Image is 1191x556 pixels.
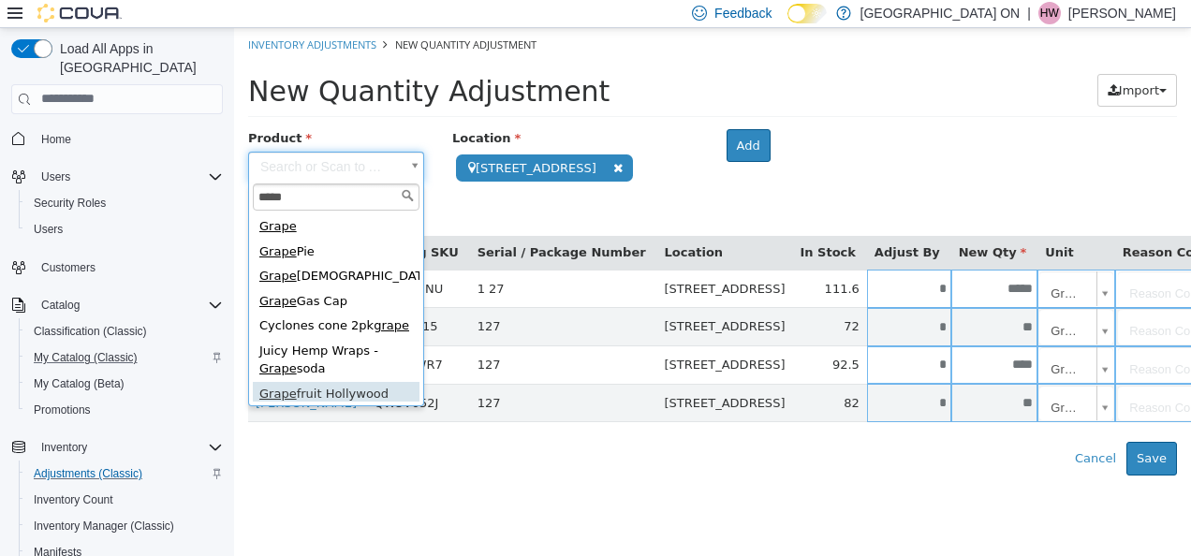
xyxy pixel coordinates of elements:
[34,222,63,237] span: Users
[19,344,230,371] button: My Catalog (Classic)
[19,397,230,423] button: Promotions
[26,373,132,395] a: My Catalog (Beta)
[19,236,185,261] div: [DEMOGRAPHIC_DATA]
[34,519,174,534] span: Inventory Manager (Classic)
[19,190,230,216] button: Security Roles
[19,212,185,237] div: Pie
[26,346,145,369] a: My Catalog (Classic)
[26,399,98,421] a: Promotions
[34,402,91,417] span: Promotions
[19,216,230,242] button: Users
[34,436,95,459] button: Inventory
[34,466,142,481] span: Adjustments (Classic)
[26,462,223,485] span: Adjustments (Classic)
[34,256,103,279] a: Customers
[25,333,63,347] span: Grape
[34,324,147,339] span: Classification (Classic)
[25,358,63,373] span: Grape
[41,169,70,184] span: Users
[1027,2,1031,24] p: |
[19,318,230,344] button: Classification (Classic)
[34,196,106,211] span: Security Roles
[860,2,1021,24] p: [GEOGRAPHIC_DATA] ON
[52,39,223,77] span: Load All Apps in [GEOGRAPHIC_DATA]
[26,192,223,214] span: Security Roles
[4,254,230,281] button: Customers
[26,399,223,421] span: Promotions
[4,125,230,153] button: Home
[19,354,185,379] div: fruit Hollywood
[34,350,138,365] span: My Catalog (Classic)
[26,462,150,485] a: Adjustments (Classic)
[34,492,113,507] span: Inventory Count
[1068,2,1176,24] p: [PERSON_NAME]
[26,489,223,511] span: Inventory Count
[19,311,185,354] div: Juicy Hemp Wraps - soda
[26,192,113,214] a: Security Roles
[34,127,223,151] span: Home
[1040,2,1059,24] span: HW
[26,489,121,511] a: Inventory Count
[34,436,223,459] span: Inventory
[26,346,223,369] span: My Catalog (Classic)
[34,294,87,316] button: Catalog
[34,294,223,316] span: Catalog
[26,320,154,343] a: Classification (Classic)
[140,290,175,304] span: grape
[25,266,63,280] span: Grape
[41,260,96,275] span: Customers
[19,513,230,539] button: Inventory Manager (Classic)
[34,376,125,391] span: My Catalog (Beta)
[34,256,223,279] span: Customers
[25,191,63,205] span: Grape
[41,132,71,147] span: Home
[4,292,230,318] button: Catalog
[26,320,223,343] span: Classification (Classic)
[4,434,230,461] button: Inventory
[19,487,230,513] button: Inventory Count
[787,23,788,24] span: Dark Mode
[26,218,223,241] span: Users
[41,298,80,313] span: Catalog
[26,218,70,241] a: Users
[34,166,223,188] span: Users
[19,285,185,311] div: Cyclones cone 2pk
[34,166,78,188] button: Users
[34,128,79,151] a: Home
[19,461,230,487] button: Adjustments (Classic)
[4,164,230,190] button: Users
[25,216,63,230] span: Grape
[19,371,230,397] button: My Catalog (Beta)
[714,4,772,22] span: Feedback
[25,241,63,255] span: Grape
[37,4,122,22] img: Cova
[41,440,87,455] span: Inventory
[26,515,223,537] span: Inventory Manager (Classic)
[26,373,223,395] span: My Catalog (Beta)
[787,4,827,23] input: Dark Mode
[1038,2,1061,24] div: Heather White
[26,515,182,537] a: Inventory Manager (Classic)
[19,261,185,286] div: Gas Cap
